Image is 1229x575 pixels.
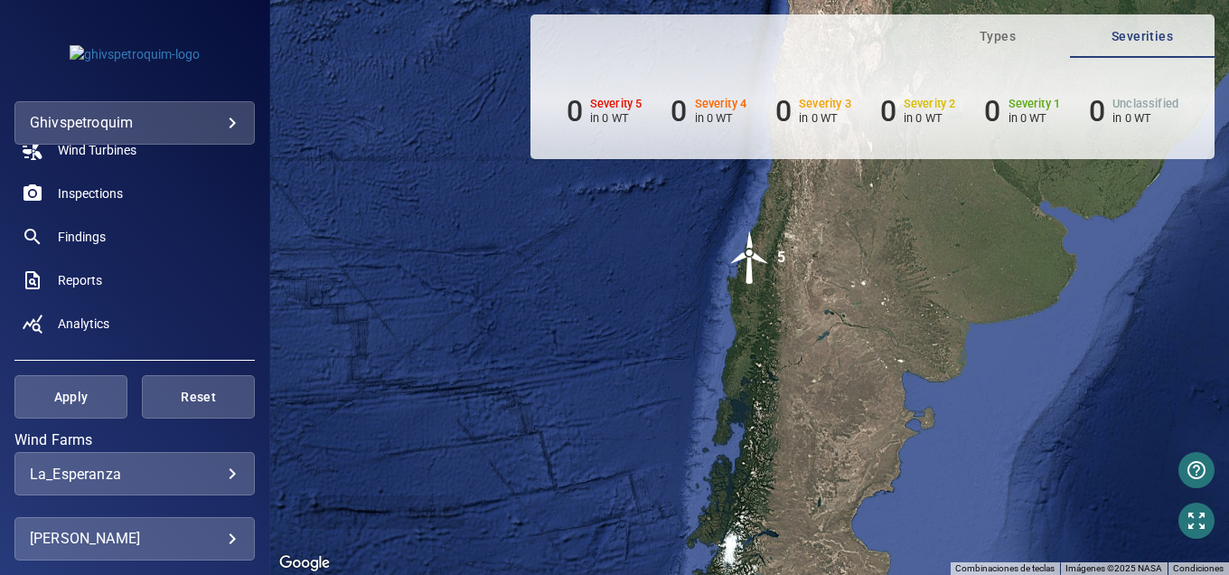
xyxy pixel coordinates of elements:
[1112,98,1178,110] h6: Unclassified
[984,94,1000,128] h6: 0
[14,259,255,302] a: reports noActive
[70,45,200,63] img: ghivspetroquim-logo
[904,111,956,125] p: in 0 WT
[1009,98,1061,110] h6: Severity 1
[1081,25,1204,48] span: Severities
[775,94,792,128] h6: 0
[14,452,255,495] div: Wind Farms
[58,271,102,289] span: Reports
[14,215,255,259] a: findings noActive
[777,231,785,285] div: 5
[695,111,747,125] p: in 0 WT
[275,551,334,575] img: Google
[1089,94,1105,128] h6: 0
[14,128,255,172] a: windturbines noActive
[58,141,136,159] span: Wind Turbines
[58,228,106,246] span: Findings
[880,94,956,128] li: Severity 2
[799,98,851,110] h6: Severity 3
[1065,563,1162,573] span: Imágenes ©2025 NASA
[1112,111,1178,125] p: in 0 WT
[164,386,232,409] span: Reset
[880,94,896,128] h6: 0
[37,386,105,409] span: Apply
[567,94,583,128] h6: 0
[275,551,334,575] a: Abrir esta área en Google Maps (se abre en una ventana nueva)
[1173,563,1224,573] a: Condiciones (se abre en una nueva pestaña)
[14,375,127,419] button: Apply
[936,25,1059,48] span: Types
[723,231,777,285] img: windFarmIcon.svg
[30,524,239,553] div: [PERSON_NAME]
[14,101,255,145] div: ghivspetroquim
[799,111,851,125] p: in 0 WT
[567,94,643,128] li: Severity 5
[58,315,109,333] span: Analytics
[775,94,851,128] li: Severity 3
[58,184,123,203] span: Inspections
[14,433,255,448] label: Wind Farms
[142,375,255,419] button: Reset
[955,562,1055,575] button: Combinaciones de teclas
[671,94,746,128] li: Severity 4
[30,108,239,137] div: ghivspetroquim
[1089,94,1178,128] li: Severity Unclassified
[984,94,1060,128] li: Severity 1
[590,111,643,125] p: in 0 WT
[30,466,239,483] div: La_Esperanza
[723,231,777,287] gmp-advanced-marker: 5
[671,94,687,128] h6: 0
[1009,111,1061,125] p: in 0 WT
[904,98,956,110] h6: Severity 2
[590,98,643,110] h6: Severity 5
[695,98,747,110] h6: Severity 4
[14,302,255,345] a: analytics noActive
[14,172,255,215] a: inspections noActive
